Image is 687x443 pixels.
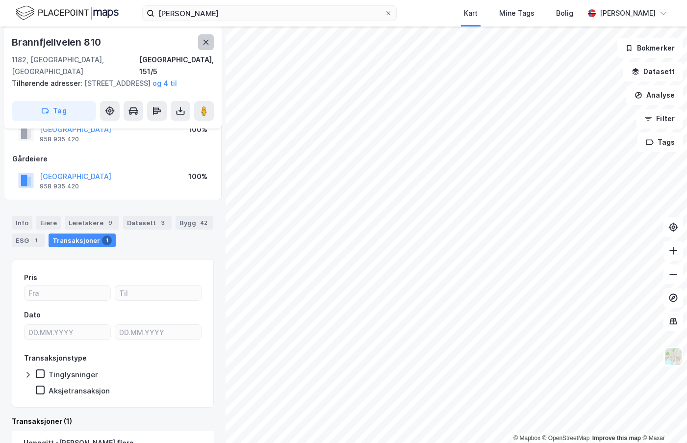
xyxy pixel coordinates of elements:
[638,396,687,443] div: Kontrollprogram for chat
[542,435,590,442] a: OpenStreetMap
[499,7,534,19] div: Mine Tags
[24,272,37,284] div: Pris
[464,7,478,19] div: Kart
[25,286,110,300] input: Fra
[12,78,206,89] div: [STREET_ADDRESS]
[626,85,683,105] button: Analyse
[154,6,384,21] input: Søk på adresse, matrikkel, gårdeiere, leietakere eller personer
[24,309,41,321] div: Dato
[600,7,656,19] div: [PERSON_NAME]
[139,54,214,78] div: [GEOGRAPHIC_DATA], 151/5
[65,216,119,230] div: Leietakere
[513,435,540,442] a: Mapbox
[556,7,573,19] div: Bolig
[12,54,139,78] div: 1182, [GEOGRAPHIC_DATA], [GEOGRAPHIC_DATA]
[16,4,119,22] img: logo.f888ab2527a4732fd821a326f86c7f29.svg
[115,286,201,300] input: Til
[31,235,41,245] div: 1
[12,34,103,50] div: Brannfjellveien 810
[25,325,110,339] input: DD.MM.YYYY
[12,153,213,165] div: Gårdeiere
[198,218,209,228] div: 42
[158,218,168,228] div: 3
[12,416,214,427] div: Transaksjoner (1)
[623,62,683,81] button: Datasett
[636,109,683,129] button: Filter
[102,235,112,245] div: 1
[49,234,116,247] div: Transaksjoner
[12,216,32,230] div: Info
[637,132,683,152] button: Tags
[592,435,641,442] a: Improve this map
[123,216,172,230] div: Datasett
[617,38,683,58] button: Bokmerker
[49,386,110,395] div: Aksjetransaksjon
[12,234,45,247] div: ESG
[24,352,87,364] div: Transaksjonstype
[664,347,683,366] img: Z
[638,396,687,443] iframe: Chat Widget
[188,171,207,182] div: 100%
[36,216,61,230] div: Eiere
[105,218,115,228] div: 9
[115,325,201,339] input: DD.MM.YYYY
[188,124,207,135] div: 100%
[49,370,98,379] div: Tinglysninger
[40,135,79,143] div: 958 935 420
[176,216,213,230] div: Bygg
[40,182,79,190] div: 958 935 420
[12,101,96,121] button: Tag
[12,79,84,87] span: Tilhørende adresser:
